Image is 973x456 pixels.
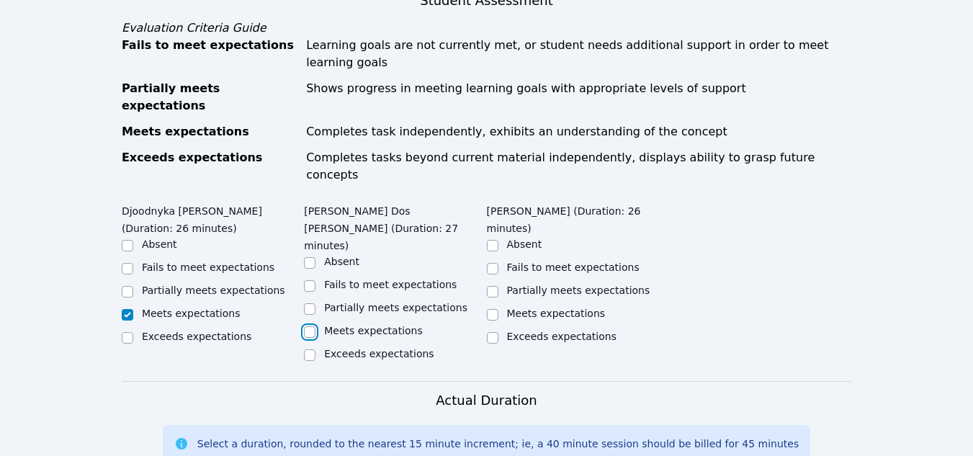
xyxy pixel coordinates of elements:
[122,198,304,237] legend: Djoodnyka [PERSON_NAME] (Duration: 26 minutes)
[306,149,851,184] div: Completes tasks beyond current material independently, displays ability to grasp future concepts
[142,238,177,250] label: Absent
[122,37,297,71] div: Fails to meet expectations
[142,285,285,296] label: Partially meets expectations
[306,37,851,71] div: Learning goals are not currently met, or student needs additional support in order to meet learni...
[507,285,650,296] label: Partially meets expectations
[304,198,486,254] legend: [PERSON_NAME] Dos [PERSON_NAME] (Duration: 27 minutes)
[507,331,616,342] label: Exceeds expectations
[142,308,241,319] label: Meets expectations
[306,80,851,115] div: Shows progress in meeting learning goals with appropriate levels of support
[324,256,359,267] label: Absent
[324,302,467,313] label: Partially meets expectations
[122,80,297,115] div: Partially meets expectations
[122,19,851,37] div: Evaluation Criteria Guide
[507,308,606,319] label: Meets expectations
[324,325,423,336] label: Meets expectations
[487,198,669,237] legend: [PERSON_NAME] (Duration: 26 minutes)
[122,149,297,184] div: Exceeds expectations
[436,390,537,411] h3: Actual Duration
[324,279,457,290] label: Fails to meet expectations
[122,123,297,140] div: Meets expectations
[142,261,274,273] label: Fails to meet expectations
[197,437,799,451] div: Select a duration, rounded to the nearest 15 minute increment; ie, a 40 minute session should be ...
[306,123,851,140] div: Completes task independently, exhibits an understanding of the concept
[507,238,542,250] label: Absent
[142,331,251,342] label: Exceeds expectations
[507,261,640,273] label: Fails to meet expectations
[324,348,434,359] label: Exceeds expectations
